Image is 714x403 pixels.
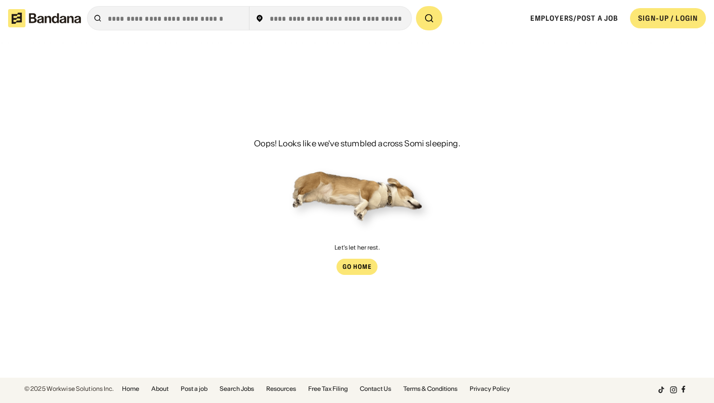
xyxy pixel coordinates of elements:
[181,386,207,392] a: Post a job
[8,9,81,27] img: Bandana logotype
[308,386,348,392] a: Free Tax Filing
[24,386,114,392] div: © 2025 Workwise Solutions Inc.
[122,386,139,392] a: Home
[403,386,457,392] a: Terms & Conditions
[638,14,698,23] div: SIGN-UP / LOGIN
[266,386,296,392] a: Resources
[470,386,510,392] a: Privacy Policy
[343,264,371,270] div: Go Home
[220,386,254,392] a: Search Jobs
[292,172,422,221] img: Somi sleeping
[254,139,459,147] div: Oops! Looks like we've stumbled across Somi sleeping.
[530,14,618,23] a: Employers/Post a job
[334,245,379,251] div: Let's let her rest.
[360,386,391,392] a: Contact Us
[337,259,377,275] a: Go Home
[151,386,169,392] a: About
